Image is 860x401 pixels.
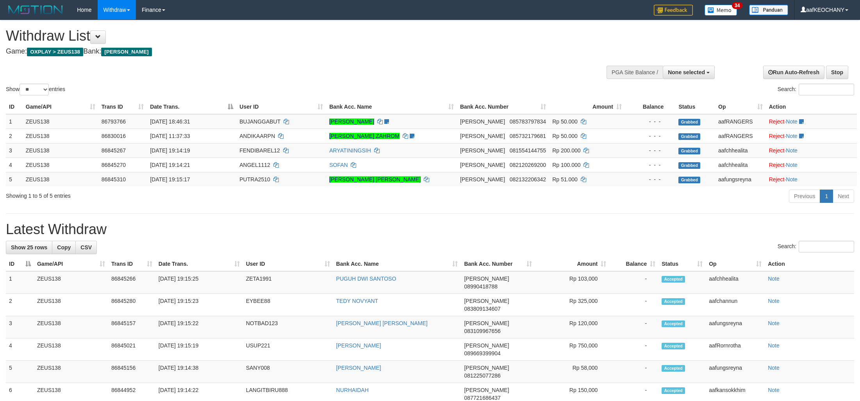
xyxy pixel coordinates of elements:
td: 86845280 [108,294,155,316]
input: Search: [799,241,854,252]
td: 3 [6,143,23,158]
span: Copy 082132206342 to clipboard [510,176,546,183]
th: Status: activate to sort column ascending [658,257,706,271]
td: · [766,129,857,143]
td: [DATE] 19:15:25 [155,271,243,294]
span: Copy 085783797834 to clipboard [510,118,546,125]
span: Rp 50.000 [552,118,578,125]
td: aafRANGERS [715,129,766,143]
th: Amount: activate to sort column ascending [535,257,609,271]
a: Note [786,147,798,154]
th: Amount: activate to sort column ascending [549,100,625,114]
td: ZETA1991 [243,271,333,294]
td: [DATE] 19:15:19 [155,338,243,361]
a: Note [768,298,780,304]
a: [PERSON_NAME] [329,118,374,125]
span: [PERSON_NAME] [464,342,509,349]
td: aafchannun [706,294,765,316]
td: 3 [6,316,34,338]
img: Button%20Memo.svg [705,5,737,16]
td: Rp 325,000 [535,294,609,316]
th: Bank Acc. Name: activate to sort column ascending [333,257,461,271]
td: ZEUS138 [23,158,98,172]
a: Run Auto-Refresh [763,66,824,79]
span: Grabbed [678,177,700,183]
th: Op: activate to sort column ascending [706,257,765,271]
a: Reject [769,118,785,125]
td: ZEUS138 [34,361,108,383]
span: Copy 087721686437 to clipboard [464,395,500,401]
td: 1 [6,114,23,129]
td: ZEUS138 [34,294,108,316]
span: 86845310 [102,176,126,183]
a: Note [786,176,798,183]
span: Accepted [662,298,685,305]
a: [PERSON_NAME] [336,342,381,349]
span: Accepted [662,343,685,349]
th: Date Trans.: activate to sort column descending [147,100,236,114]
div: Showing 1 to 5 of 5 entries [6,189,353,200]
span: 34 [732,2,742,9]
span: [PERSON_NAME] [464,365,509,371]
span: 86845267 [102,147,126,154]
span: ANGEL1112 [239,162,270,168]
td: aafchhealita [706,271,765,294]
span: Copy 081554144755 to clipboard [510,147,546,154]
button: None selected [663,66,715,79]
span: [DATE] 19:14:19 [150,147,190,154]
a: 1 [820,190,833,203]
span: [PERSON_NAME] [464,387,509,393]
th: Status [675,100,715,114]
span: PUTRA2510 [239,176,270,183]
span: [DATE] 19:15:17 [150,176,190,183]
th: Balance: activate to sort column ascending [609,257,658,271]
span: 86845270 [102,162,126,168]
td: USUP221 [243,338,333,361]
span: Grabbed [678,148,700,154]
span: None selected [668,69,705,75]
span: OXPLAY > ZEUS138 [27,48,83,56]
th: Game/API: activate to sort column ascending [23,100,98,114]
td: Rp 120,000 [535,316,609,338]
span: [PERSON_NAME] [460,176,505,183]
td: NOTBAD123 [243,316,333,338]
td: 1 [6,271,34,294]
th: Bank Acc. Number: activate to sort column ascending [461,257,535,271]
td: Rp 58,000 [535,361,609,383]
td: 2 [6,294,34,316]
th: ID: activate to sort column descending [6,257,34,271]
div: - - - [628,147,673,154]
span: [PERSON_NAME] [101,48,152,56]
a: Reject [769,162,785,168]
span: Grabbed [678,133,700,140]
td: aafRANGERS [715,114,766,129]
a: Note [786,118,798,125]
label: Search: [778,84,854,95]
td: Rp 103,000 [535,271,609,294]
td: 4 [6,338,34,361]
span: 86830016 [102,133,126,139]
a: Note [768,365,780,371]
span: [PERSON_NAME] [464,276,509,282]
span: [PERSON_NAME] [464,320,509,326]
span: Copy [57,244,71,251]
th: ID [6,100,23,114]
span: [PERSON_NAME] [460,147,505,154]
td: aafungsreyna [715,172,766,186]
div: PGA Site Balance / [607,66,663,79]
div: - - - [628,175,673,183]
span: 86793766 [102,118,126,125]
td: EYBEE88 [243,294,333,316]
span: Grabbed [678,162,700,169]
div: - - - [628,118,673,125]
img: MOTION_logo.png [6,4,65,16]
th: User ID: activate to sort column ascending [243,257,333,271]
a: SOFAN [329,162,348,168]
img: Feedback.jpg [654,5,693,16]
a: Note [768,276,780,282]
td: aafRornrotha [706,338,765,361]
span: Copy 081225077286 to clipboard [464,372,500,379]
a: NURHAIDAH [336,387,369,393]
th: Game/API: activate to sort column ascending [34,257,108,271]
a: Note [768,342,780,349]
